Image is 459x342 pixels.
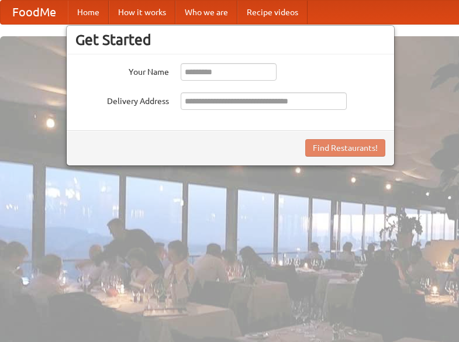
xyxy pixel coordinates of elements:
[1,1,68,24] a: FoodMe
[75,31,385,49] h3: Get Started
[109,1,175,24] a: How it works
[305,139,385,157] button: Find Restaurants!
[68,1,109,24] a: Home
[75,92,169,107] label: Delivery Address
[175,1,237,24] a: Who we are
[237,1,308,24] a: Recipe videos
[75,63,169,78] label: Your Name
